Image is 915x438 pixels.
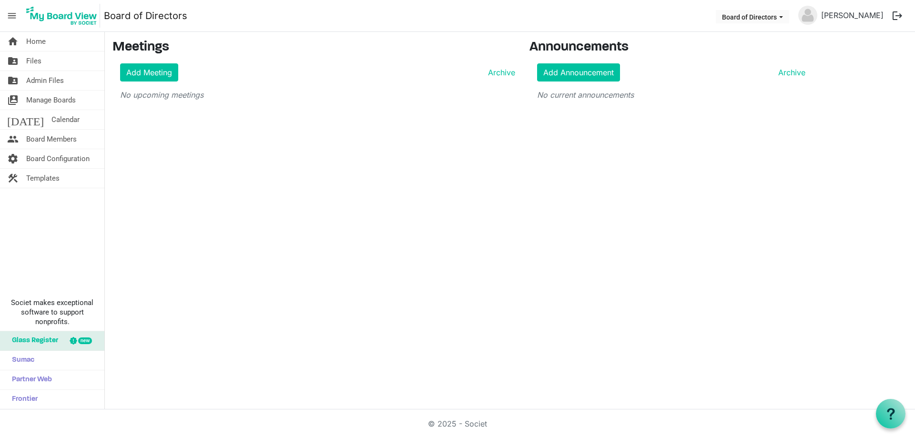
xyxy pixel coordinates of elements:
span: Manage Boards [26,91,76,110]
a: Add Meeting [120,63,178,81]
span: people [7,130,19,149]
a: My Board View Logo [23,4,104,28]
span: menu [3,7,21,25]
span: home [7,32,19,51]
a: Add Announcement [537,63,620,81]
div: new [78,337,92,344]
span: settings [7,149,19,168]
span: Home [26,32,46,51]
h3: Meetings [112,40,515,56]
img: My Board View Logo [23,4,100,28]
span: Files [26,51,41,71]
span: Partner Web [7,370,52,389]
a: Archive [774,67,805,78]
span: Board Configuration [26,149,90,168]
button: Board of Directors dropdownbutton [716,10,789,23]
span: Sumac [7,351,34,370]
a: © 2025 - Societ [428,419,487,428]
span: folder_shared [7,71,19,90]
p: No upcoming meetings [120,89,515,101]
a: Archive [484,67,515,78]
a: [PERSON_NAME] [817,6,887,25]
span: construction [7,169,19,188]
a: Board of Directors [104,6,187,25]
h3: Announcements [529,40,813,56]
span: Frontier [7,390,38,409]
span: Board Members [26,130,77,149]
span: [DATE] [7,110,44,129]
img: no-profile-picture.svg [798,6,817,25]
span: Societ makes exceptional software to support nonprofits. [4,298,100,326]
span: Templates [26,169,60,188]
button: logout [887,6,907,26]
span: Glass Register [7,331,58,350]
span: folder_shared [7,51,19,71]
span: switch_account [7,91,19,110]
p: No current announcements [537,89,805,101]
span: Admin Files [26,71,64,90]
span: Calendar [51,110,80,129]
